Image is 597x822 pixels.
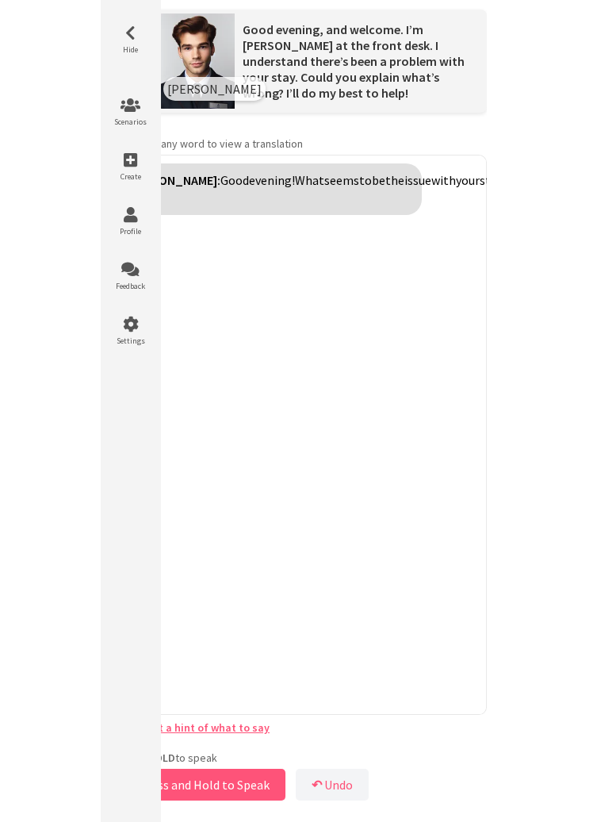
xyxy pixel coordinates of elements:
[220,172,249,188] span: Good
[385,172,404,188] span: the
[243,21,465,101] span: Good evening, and welcome. I’m [PERSON_NAME] at the front desk. I understand there’s been a probl...
[107,117,155,127] span: Scenarios
[107,281,155,291] span: Feedback
[296,769,369,801] button: ↶Undo
[107,226,155,236] span: Profile
[119,163,422,215] div: Click to translate
[404,172,431,188] span: issue
[155,13,235,109] img: Scenario Image
[312,777,322,793] b: ↶
[431,172,456,188] span: with
[110,136,487,151] p: any word to view a translation
[480,172,508,188] span: stay?
[127,172,220,188] strong: [PERSON_NAME]:
[456,172,480,188] span: your
[107,171,155,182] span: Create
[110,751,487,765] p: Press & to speak
[295,172,324,188] span: What
[249,172,295,188] span: evening!
[324,172,359,188] span: seems
[372,172,385,188] span: be
[110,769,285,801] button: Press and Hold to Speak
[167,81,262,97] span: [PERSON_NAME]
[107,336,155,346] span: Settings
[147,751,175,765] strong: HOLD
[107,44,155,55] span: Hide
[110,720,270,735] a: Stuck? Get a hint of what to say
[359,172,372,188] span: to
